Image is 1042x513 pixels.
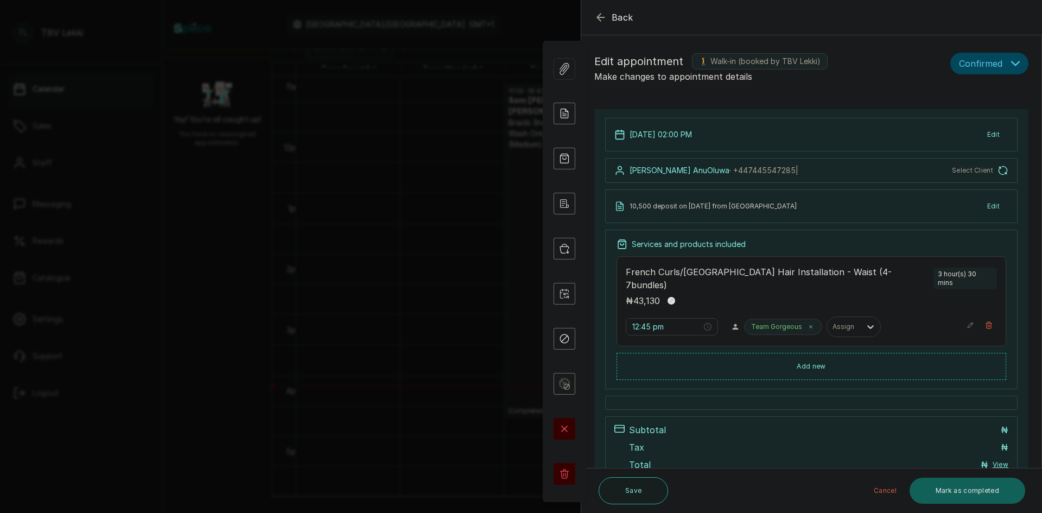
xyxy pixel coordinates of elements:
button: Back [594,11,633,24]
button: Save [599,477,668,504]
p: Subtotal [629,423,666,436]
p: 3 hour(s) 30 mins [938,270,993,287]
span: Select Client [952,166,993,175]
button: Select Client [952,165,1008,176]
p: ₦ [981,458,988,471]
p: [PERSON_NAME] AnuOluwa · [630,165,798,176]
p: ₦ [1001,441,1008,454]
span: Edit appointment [594,53,683,70]
p: Services and products included [632,239,746,250]
button: Edit [979,125,1008,144]
p: ₦ [1001,423,1008,436]
span: +44 7445547285 | [733,166,798,175]
p: 10,500 deposit on [DATE] from [GEOGRAPHIC_DATA] [630,202,797,211]
button: Cancel [865,478,905,504]
p: Tax [629,441,644,454]
label: 🚶 Walk-in (booked by TBV Lekki) [692,53,828,69]
p: Total [629,458,651,471]
span: Back [612,11,633,24]
p: Team Gorgeous [751,322,802,331]
p: French Curls/[GEOGRAPHIC_DATA] Hair Installation - Waist (4-7bundles) [626,265,929,292]
input: Select time [632,321,702,333]
button: Add new [617,353,1006,380]
span: 43,130 [633,295,660,306]
button: View [993,460,1008,469]
p: ₦ [626,294,660,307]
button: Edit [979,197,1008,216]
button: Mark as completed [910,478,1025,504]
span: Confirmed [959,57,1002,70]
button: Confirmed [950,53,1028,74]
p: Make changes to appointment details [594,70,946,83]
p: [DATE] 02:00 PM [630,129,692,140]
